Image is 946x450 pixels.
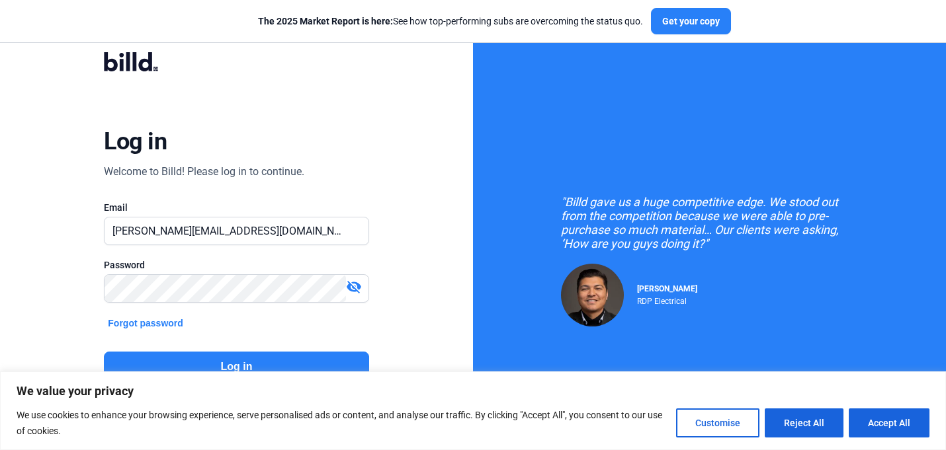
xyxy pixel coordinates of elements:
div: Welcome to Billd! Please log in to continue. [104,164,304,180]
div: "Billd gave us a huge competitive edge. We stood out from the competition because we were able to... [561,195,859,250]
img: Raul Pacheco [561,264,624,326]
mat-icon: visibility_off [346,279,362,295]
div: Log in [104,127,167,156]
div: Password [104,258,368,272]
div: RDP Electrical [637,293,697,306]
div: See how top-performing subs are overcoming the status quo. [258,15,643,28]
button: Accept All [849,408,929,437]
div: Email [104,201,368,214]
button: Log in [104,352,368,382]
p: We use cookies to enhance your browsing experience, serve personalised ads or content, and analys... [17,407,666,439]
button: Forgot password [104,316,187,330]
button: Reject All [765,408,843,437]
p: We value your privacy [17,383,929,399]
button: Get your copy [651,8,731,34]
button: Customise [676,408,759,437]
span: [PERSON_NAME] [637,284,697,293]
span: The 2025 Market Report is here: [258,16,393,26]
